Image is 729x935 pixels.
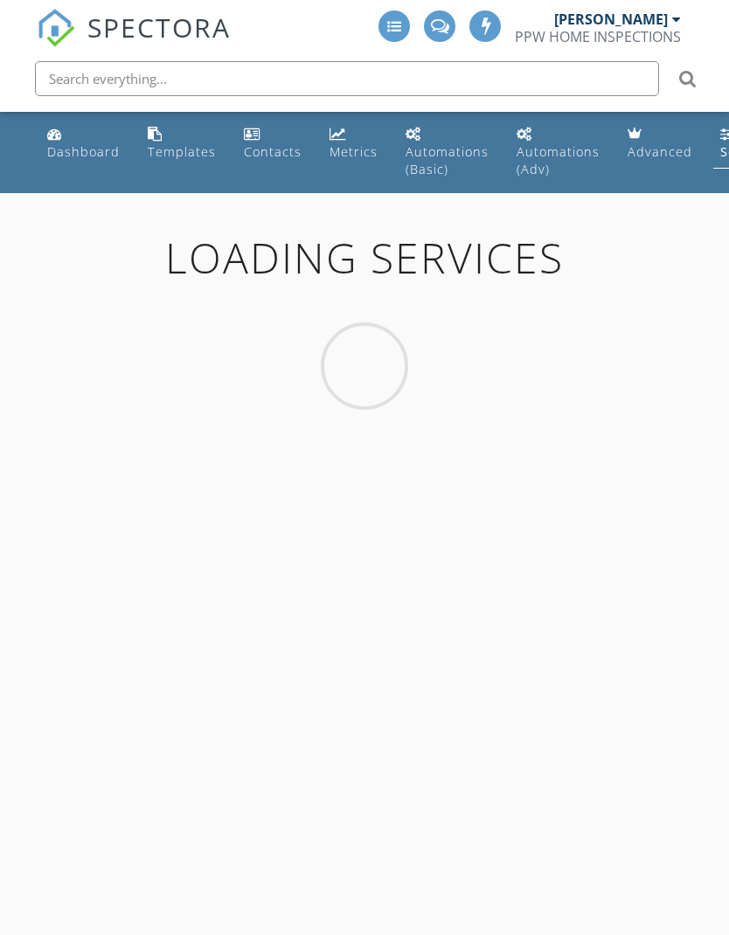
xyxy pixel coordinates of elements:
div: Automations (Adv) [517,143,600,177]
div: Metrics [330,143,378,160]
div: Dashboard [47,143,120,160]
div: PPW HOME INSPECTIONS [515,28,681,45]
div: Automations (Basic) [406,143,489,177]
a: SPECTORA [37,24,231,60]
a: Automations (Basic) [399,119,496,186]
div: Advanced [628,143,692,160]
a: Advanced [621,119,699,169]
h1: Loading Services [26,235,704,281]
div: Templates [148,143,216,160]
a: Dashboard [40,119,127,169]
a: Metrics [323,119,385,169]
input: Search everything... [35,61,659,96]
a: Automations (Advanced) [510,119,607,186]
span: SPECTORA [87,9,231,45]
a: Templates [141,119,223,169]
img: The Best Home Inspection Software - Spectora [37,9,75,47]
a: Contacts [237,119,309,169]
div: [PERSON_NAME] [554,10,668,28]
div: Contacts [244,143,302,160]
